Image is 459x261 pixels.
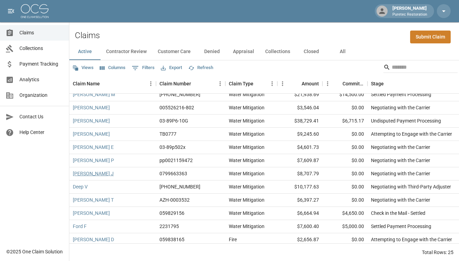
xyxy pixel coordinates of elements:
div: 03-89P6-10G [159,117,188,124]
div: Attempting to Engage with the Carrier [371,236,452,243]
div: $6,715.17 [322,115,367,128]
div: Settled Payment Processing [371,91,431,98]
div: $14,500.00 [322,88,367,101]
div: $3,546.04 [277,101,322,115]
a: [PERSON_NAME] [73,210,110,217]
button: Menu [267,78,277,89]
div: Claim Name [73,74,100,93]
div: Negotiating with the Carrier [371,104,430,111]
div: Search [383,62,458,74]
button: Menu [322,78,333,89]
a: Submit Claim [410,31,451,43]
div: 03-89p502x [159,144,185,151]
div: $0.00 [322,101,367,115]
button: Sort [191,79,201,89]
div: Check in the Mail - Settled [371,210,425,217]
div: Negotiating with the Carrier [371,157,430,164]
div: Claim Type [225,74,277,93]
div: $0.00 [322,128,367,141]
button: Sort [292,79,302,89]
div: Stage [371,74,384,93]
div: $8,707.79 [277,167,322,180]
div: Claim Number [156,74,225,93]
div: 005526216-802 [159,104,194,111]
button: Menu [215,78,225,89]
button: Denied [196,43,227,60]
div: 01-009-178164 [159,183,200,190]
div: Amount [302,74,319,93]
div: 2231795 [159,223,179,230]
div: Claim Number [159,74,191,93]
button: Sort [384,79,393,89]
button: Closed [296,43,327,60]
button: Sort [100,79,110,89]
button: Appraisal [227,43,260,60]
span: Claims [19,29,63,36]
div: Water Mitigation [229,183,265,190]
a: [PERSON_NAME] [73,104,110,111]
button: Sort [253,79,263,89]
button: Active [69,43,101,60]
div: TB0777 [159,130,176,137]
img: ocs-logo-white-transparent.png [21,4,49,18]
div: pp0021159472 [159,157,193,164]
p: Puretec Restoration [392,12,427,18]
button: Customer Care [152,43,196,60]
button: Refresh [187,62,215,73]
a: [PERSON_NAME] T [73,196,114,203]
div: Water Mitigation [229,157,265,164]
button: Select columns [98,62,127,73]
div: Water Mitigation [229,130,265,137]
div: 0799663363 [159,170,187,177]
div: Negotiating with Third-Party Adjuster [371,183,451,190]
div: Negotiating with the Carrier [371,196,430,203]
div: Committed Amount [343,74,364,93]
div: © 2025 One Claim Solution [6,248,63,255]
div: $5,000.00 [322,220,367,233]
div: [PERSON_NAME] [390,5,430,17]
div: dynamic tabs [69,43,459,60]
div: Committed Amount [322,74,367,93]
button: Menu [277,78,288,89]
div: AZH-0003532 [159,196,190,203]
button: Collections [260,43,296,60]
a: [PERSON_NAME] [73,130,110,137]
div: Claim Type [229,74,253,93]
div: $9,245.60 [277,128,322,141]
div: $10,177.63 [277,180,322,194]
button: All [327,43,358,60]
button: Export [159,62,184,73]
div: $2,656.87 [277,233,322,246]
button: Views [71,62,95,73]
button: Sort [333,79,343,89]
button: Menu [146,78,156,89]
div: $21,938.69 [277,88,322,101]
div: Water Mitigation [229,144,265,151]
div: Water Mitigation [229,170,265,177]
div: $0.00 [322,233,367,246]
div: Fire [229,236,237,243]
div: Water Mitigation [229,196,265,203]
div: 300-0506533-2025 [159,91,200,98]
div: 059829156 [159,210,184,217]
button: open drawer [4,4,18,18]
a: [PERSON_NAME] M [73,91,115,98]
a: Deep V [73,183,88,190]
a: [PERSON_NAME] E [73,144,114,151]
div: $4,650.00 [322,207,367,220]
div: $6,664.94 [277,207,322,220]
a: [PERSON_NAME] D [73,236,114,243]
div: Amount [277,74,322,93]
button: Show filters [130,62,156,74]
div: Settled Payment Processing [371,223,431,230]
div: $0.00 [322,194,367,207]
div: $38,729.41 [277,115,322,128]
div: $0.00 [322,180,367,194]
div: $0.00 [322,154,367,167]
span: Payment Tracking [19,60,63,68]
span: Help Center [19,129,63,136]
div: $4,601.73 [277,141,322,154]
div: $0.00 [322,141,367,154]
a: [PERSON_NAME] P [73,157,114,164]
div: Negotiating with the Carrier [371,170,430,177]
